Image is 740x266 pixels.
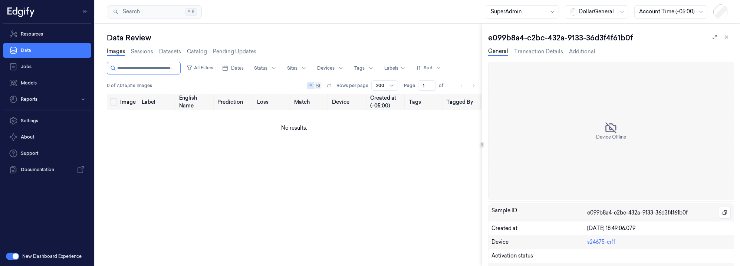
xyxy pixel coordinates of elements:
[3,27,91,41] a: Resources
[107,5,202,19] button: Search⌘K
[184,62,216,74] button: All Filters
[3,76,91,90] a: Models
[231,65,244,72] span: Dates
[514,48,563,56] a: Transaction Details
[139,94,176,110] th: Label
[214,94,254,110] th: Prediction
[488,47,508,56] a: General
[491,238,587,246] div: Device
[107,110,482,146] td: No results.
[491,252,731,260] div: Activation status
[329,94,367,110] th: Device
[491,207,587,219] div: Sample ID
[187,48,207,56] a: Catalog
[213,48,256,56] a: Pending Updates
[219,62,247,74] button: Dates
[3,113,91,128] a: Settings
[131,48,153,56] a: Sessions
[3,162,91,177] a: Documentation
[117,94,139,110] th: Image
[254,94,291,110] th: Loss
[3,59,91,74] a: Jobs
[457,80,479,91] nav: pagination
[107,82,152,89] span: 0 of 7,015,316 Images
[159,48,181,56] a: Datasets
[120,8,140,16] span: Search
[491,225,587,232] div: Created at
[291,94,329,110] th: Match
[110,98,117,106] button: Select all
[3,43,91,58] a: Data
[336,82,368,89] p: Rows per page
[439,82,451,89] span: of
[404,82,415,89] span: Page
[79,6,91,17] button: Toggle Navigation
[3,146,91,161] a: Support
[107,33,482,43] div: Data Review
[367,94,406,110] th: Created at (-05:00)
[3,130,91,144] button: About
[3,92,91,107] button: Reports
[176,94,214,110] th: English Name
[569,48,595,56] a: Additional
[587,239,615,245] a: s24675-cr11
[488,33,734,43] div: e099b8a4-c2bc-432a-9133-36d3f4f61b0f
[587,207,731,219] div: e099b8a4-c2bc-432a-9133-36d3f4f61b0f
[443,94,482,110] th: Tagged By
[587,225,731,232] div: [DATE] 18:49:06.079
[107,47,125,56] a: Images
[406,94,443,110] th: Tags
[596,134,626,140] span: Device Offline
